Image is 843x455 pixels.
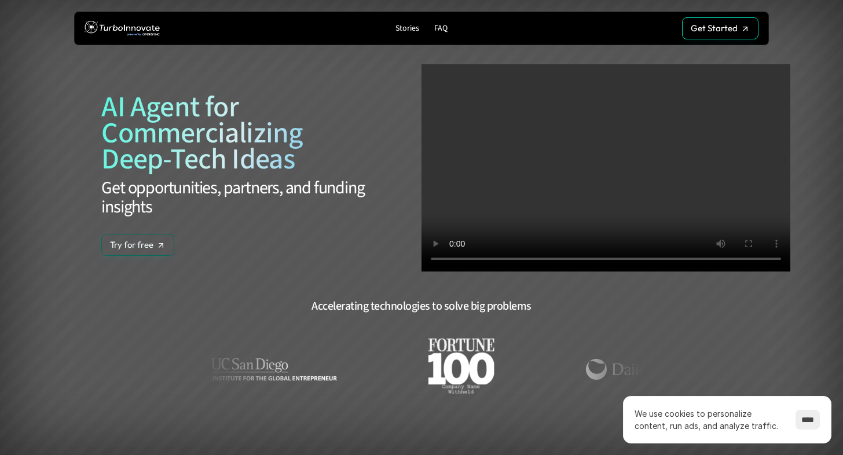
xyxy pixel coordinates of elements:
[691,23,738,34] p: Get Started
[434,24,448,34] p: FAQ
[395,24,419,34] p: Stories
[85,18,160,39] img: TurboInnovate Logo
[430,21,452,36] a: FAQ
[635,408,784,432] p: We use cookies to personalize content, run ads, and analyze traffic.
[391,21,424,36] a: Stories
[682,17,758,39] a: Get Started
